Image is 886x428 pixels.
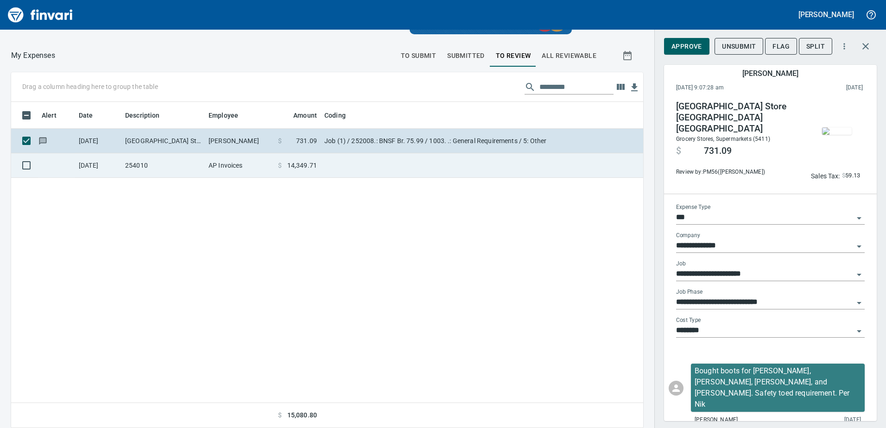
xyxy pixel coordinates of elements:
[772,41,790,52] span: Flag
[844,415,861,425] span: [DATE]
[447,50,485,62] span: Submitted
[627,81,641,94] button: Download table
[75,129,121,153] td: [DATE]
[854,35,877,57] button: Close transaction
[809,169,863,183] button: Sales Tax:$59.13
[614,80,627,94] button: Choose columns to display
[671,41,702,52] span: Approve
[401,50,437,62] span: To Submit
[811,171,840,181] p: Sales Tax:
[676,145,681,157] span: $
[834,36,854,57] button: More
[614,44,643,67] button: Show transactions within a particular date range
[853,212,866,225] button: Open
[22,82,158,91] p: Drag a column heading here to group the table
[121,153,205,178] td: 254010
[11,50,55,61] nav: breadcrumb
[125,110,160,121] span: Description
[853,268,866,281] button: Open
[853,296,866,309] button: Open
[676,168,802,177] span: Review by: PM56 ([PERSON_NAME])
[125,110,172,121] span: Description
[842,170,861,181] span: AI confidence: 99.0%
[695,415,738,425] span: [PERSON_NAME]
[796,7,856,22] button: [PERSON_NAME]
[799,38,832,55] button: Split
[205,129,274,153] td: [PERSON_NAME]
[676,318,701,323] label: Cost Type
[121,129,205,153] td: [GEOGRAPHIC_DATA] Store [GEOGRAPHIC_DATA] [GEOGRAPHIC_DATA]
[806,41,825,52] span: Split
[281,110,317,121] span: Amount
[278,136,282,145] span: $
[676,233,700,239] label: Company
[278,161,282,170] span: $
[296,136,317,145] span: 731.09
[205,153,274,178] td: AP Invoices
[11,50,55,61] p: My Expenses
[742,69,798,78] h5: [PERSON_NAME]
[209,110,238,121] span: Employee
[542,50,596,62] span: All Reviewable
[798,10,854,19] h5: [PERSON_NAME]
[6,4,75,26] img: Finvari
[278,410,282,420] span: $
[79,110,105,121] span: Date
[822,127,852,135] img: receipts%2Ftapani%2F2025-10-13%2F9syjltMqfHSIKhTngqoEKRS1BmD3__GHRtfbHxC5juFYS7M7Kx_thumb.jpg
[287,410,317,420] span: 15,080.80
[287,161,317,170] span: 14,349.71
[785,83,863,93] span: This charge was settled by the merchant and appears on the 2025/10/18 statement.
[676,83,785,93] span: [DATE] 9:07:28 am
[664,38,709,55] button: Approve
[321,129,552,153] td: Job (1) / 252008.: BNSF Br. 75.99 / 1003. .: General Requirements / 5: Other
[324,110,358,121] span: Coding
[676,261,686,267] label: Job
[676,290,702,295] label: Job Phase
[324,110,346,121] span: Coding
[42,110,57,121] span: Alert
[845,170,861,181] span: 59.13
[715,38,763,55] button: Unsubmit
[209,110,250,121] span: Employee
[496,50,531,62] span: To Review
[79,110,93,121] span: Date
[38,138,48,144] span: Has messages
[75,153,121,178] td: [DATE]
[695,365,861,410] p: Bought boots for [PERSON_NAME], [PERSON_NAME], [PERSON_NAME], and [PERSON_NAME]. Safety toed requ...
[676,136,770,142] span: Grocery Stores, Supermarkets (5411)
[765,38,797,55] button: Flag
[853,240,866,253] button: Open
[704,145,732,157] span: 731.09
[853,325,866,338] button: Open
[676,101,802,134] h4: [GEOGRAPHIC_DATA] Store [GEOGRAPHIC_DATA] [GEOGRAPHIC_DATA]
[722,41,756,52] span: Unsubmit
[842,170,845,181] span: $
[293,110,317,121] span: Amount
[676,205,710,210] label: Expense Type
[42,110,69,121] span: Alert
